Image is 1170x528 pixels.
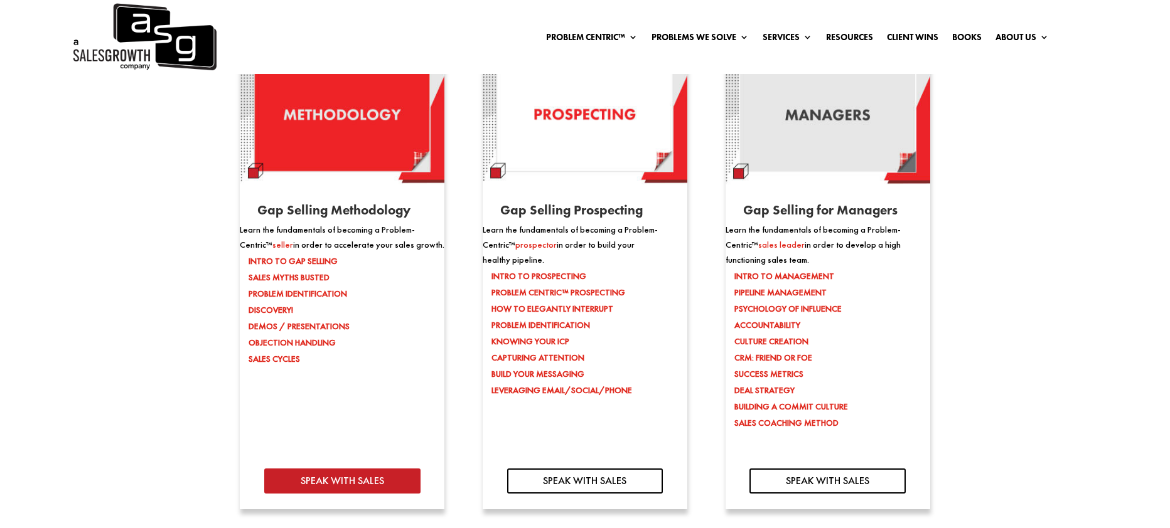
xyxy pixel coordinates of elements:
[734,398,930,414] li: BUILDING A COMMIT CULTURE
[734,317,930,333] li: ACCOUNTABILITY
[996,33,1049,46] a: About Us
[734,268,930,284] li: INTRO TO MANAGEMENT
[491,333,687,349] li: KNOWING YOUR ICP
[826,33,873,46] a: Resources
[758,239,805,250] span: sales leader
[507,468,663,494] a: SPEAK WITH SALES
[264,468,421,494] a: SPEAK WITH SALES
[515,239,557,250] span: prospector
[652,33,749,46] a: Problems We Solve
[734,349,930,366] li: CRM: FRIEND OR FOE
[249,253,444,269] li: INTRO TO GAP SELLING
[249,269,444,285] li: SALES MYTHS BUSTED
[483,223,687,267] p: Learn the fundamentals of becoming a Problem-Centric™ in order to build your healthy pipeline.
[249,351,444,367] li: SALES CYCLES
[749,468,906,494] a: SPEAK WITH SALES
[734,300,930,317] li: PSYCHOLOGY OF INFLUENCE
[743,201,898,218] span: Gap Selling for Managers
[734,382,930,398] li: DEAL STRATEGY
[726,223,930,267] p: Learn the fundamentals of becoming a Problem-Centric™ in order to develop a high functioning sale...
[491,268,687,284] li: INTRO TO PROSPECTING
[249,334,444,351] li: OBJECTION HANDLING
[249,285,444,302] li: PROBLEM IDENTIFICATION
[734,414,930,431] li: SALES COACHING METHOD
[734,366,930,382] li: SUCCESS METRICS
[500,201,643,218] span: Gap Selling Prospecting
[249,302,444,318] li: DISCOVERY!
[763,33,812,46] a: Services
[887,33,938,46] a: Client Wins
[240,223,444,253] p: Learn the fundamentals of becoming a Problem-Centric™ in order to accelerate your sales growth.
[249,318,444,334] li: DEMOS / PRESENTATIONS
[734,284,930,300] li: PIPELINE MANAGEMENT
[491,349,687,366] li: CAPTURING ATTENTION
[491,284,687,333] li: PROBLEM CENTRIC™ PROSPECTING HOW TO ELEGANTLY INTERRUPT PROBLEM IDENTIFICATION
[546,33,638,46] a: Problem Centric™
[952,33,982,46] a: Books
[257,201,411,218] span: Gap Selling Methodology
[734,333,930,349] li: CULTURE CREATION
[491,366,687,398] li: BUILD YOUR MESSAGING LEVERAGING EMAIL/SOCIAL/PHONE
[272,239,293,250] span: seller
